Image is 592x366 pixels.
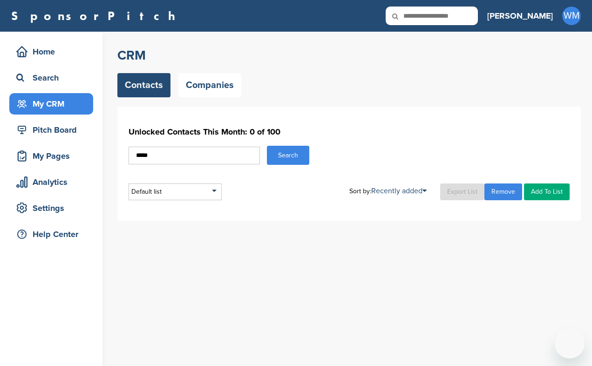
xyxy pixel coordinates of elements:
h2: CRM [117,47,581,64]
a: My CRM [9,93,93,115]
div: Sort by: [349,187,427,195]
a: Analytics [9,171,93,193]
a: Export List [440,183,484,200]
div: Default list [129,183,222,200]
a: Recently added [371,186,427,196]
a: Companies [178,73,241,97]
a: Contacts [117,73,170,97]
div: Home [14,43,93,60]
a: Home [9,41,93,62]
div: My Pages [14,148,93,164]
div: My CRM [14,95,93,112]
a: Search [9,67,93,88]
a: SponsorPitch [11,10,181,22]
a: Settings [9,197,93,219]
div: Help Center [14,226,93,243]
span: WM [562,7,581,25]
div: Pitch Board [14,122,93,138]
h1: Unlocked Contacts This Month: 0 of 100 [129,123,570,140]
a: [PERSON_NAME] [487,6,553,26]
button: Search [267,146,309,165]
div: Analytics [14,174,93,190]
div: Settings [14,200,93,217]
h3: [PERSON_NAME] [487,9,553,22]
iframe: Button to launch messaging window [555,329,585,359]
a: My Pages [9,145,93,167]
a: Remove [484,183,522,200]
a: Help Center [9,224,93,245]
div: Search [14,69,93,86]
a: Pitch Board [9,119,93,141]
a: Add To List [524,183,570,200]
